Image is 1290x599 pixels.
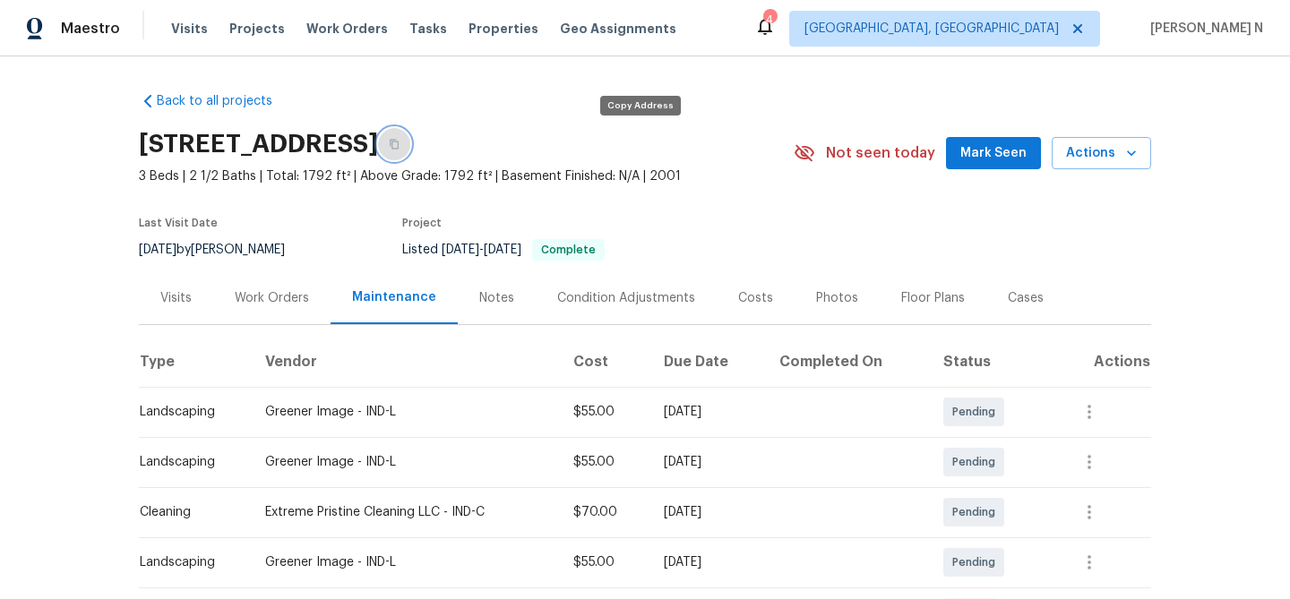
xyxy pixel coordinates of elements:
[664,453,751,471] div: [DATE]
[139,337,251,387] th: Type
[534,244,603,255] span: Complete
[765,337,929,387] th: Completed On
[1143,20,1263,38] span: [PERSON_NAME] N
[442,244,521,256] span: -
[139,135,378,153] h2: [STREET_ADDRESS]
[61,20,120,38] span: Maestro
[826,144,935,162] span: Not seen today
[1008,289,1044,307] div: Cases
[664,503,751,521] div: [DATE]
[140,403,236,421] div: Landscaping
[960,142,1027,165] span: Mark Seen
[573,553,635,571] div: $55.00
[402,244,605,256] span: Listed
[952,403,1002,421] span: Pending
[235,289,309,307] div: Work Orders
[139,167,794,185] span: 3 Beds | 2 1/2 Baths | Total: 1792 ft² | Above Grade: 1792 ft² | Basement Finished: N/A | 2001
[251,337,559,387] th: Vendor
[160,289,192,307] div: Visits
[265,453,545,471] div: Greener Image - IND-L
[265,503,545,521] div: Extreme Pristine Cleaning LLC - IND-C
[952,553,1002,571] span: Pending
[171,20,208,38] span: Visits
[306,20,388,38] span: Work Orders
[139,244,176,256] span: [DATE]
[139,239,306,261] div: by [PERSON_NAME]
[139,218,218,228] span: Last Visit Date
[265,553,545,571] div: Greener Image - IND-L
[573,403,635,421] div: $55.00
[557,289,695,307] div: Condition Adjustments
[952,503,1002,521] span: Pending
[1053,337,1151,387] th: Actions
[140,453,236,471] div: Landscaping
[1066,142,1137,165] span: Actions
[816,289,858,307] div: Photos
[560,20,676,38] span: Geo Assignments
[664,403,751,421] div: [DATE]
[946,137,1041,170] button: Mark Seen
[573,503,635,521] div: $70.00
[229,20,285,38] span: Projects
[139,92,311,110] a: Back to all projects
[559,337,649,387] th: Cost
[649,337,765,387] th: Due Date
[763,11,776,29] div: 4
[140,503,236,521] div: Cleaning
[402,218,442,228] span: Project
[738,289,773,307] div: Costs
[265,403,545,421] div: Greener Image - IND-L
[409,22,447,35] span: Tasks
[929,337,1053,387] th: Status
[804,20,1059,38] span: [GEOGRAPHIC_DATA], [GEOGRAPHIC_DATA]
[140,553,236,571] div: Landscaping
[664,553,751,571] div: [DATE]
[352,288,436,306] div: Maintenance
[1052,137,1151,170] button: Actions
[901,289,965,307] div: Floor Plans
[469,20,538,38] span: Properties
[484,244,521,256] span: [DATE]
[573,453,635,471] div: $55.00
[952,453,1002,471] span: Pending
[479,289,514,307] div: Notes
[442,244,479,256] span: [DATE]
